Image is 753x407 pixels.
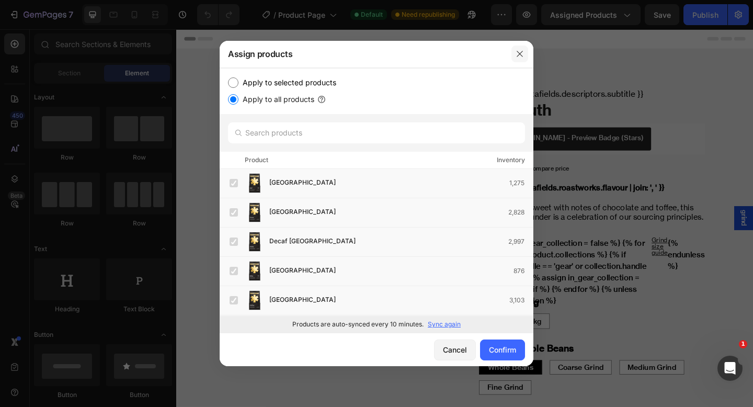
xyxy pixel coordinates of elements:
[330,166,574,178] p: {{ product.metafields.roastworks.flavour | join: ', ' }}
[342,113,355,126] img: Judgeme.png
[269,207,336,218] span: [GEOGRAPHIC_DATA]
[489,344,516,355] div: Confirm
[443,344,467,355] div: Cancel
[244,261,265,281] img: product-img
[329,288,396,306] legend: Weight: 200g
[244,173,265,194] img: product-img
[612,197,622,214] span: grind
[717,356,743,381] iframe: Intercom live chat
[329,77,575,99] h1: The Truth
[339,312,359,322] span: 200g
[508,207,533,218] div: 2,828
[374,149,428,155] p: No compare price
[338,385,378,394] span: Fine Grind
[517,226,535,301] a: Grind size guide
[220,68,533,333] div: />
[480,340,525,360] button: Confirm
[428,320,461,329] p: Sync again
[269,295,336,306] span: [GEOGRAPHIC_DATA]
[269,265,336,277] span: [GEOGRAPHIC_DATA]
[497,155,525,165] div: Inventory
[244,231,265,252] img: product-img
[244,202,265,223] img: product-img
[292,320,424,329] p: Products are auto-synced every 10 minutes.
[329,189,575,209] div: Balanced and sweet with notes of chocolate and toffee, this stunning all-rounder is a celebration...
[509,295,533,306] div: 3,103
[329,144,366,162] div: £8.00
[509,178,533,188] div: 1,275
[277,180,290,193] button: Carousel Next Arrow
[244,290,265,311] img: product-img
[269,236,356,247] span: Decaf [GEOGRAPHIC_DATA]
[329,338,433,356] legend: Format: Whole Beans
[228,122,525,143] input: Search products
[514,266,533,276] div: 876
[334,107,517,132] button: Judge.me - Preview Badge (Stars)
[238,76,336,89] label: Apply to selected products
[434,340,476,360] button: Cancel
[739,340,747,348] span: 1
[269,177,336,189] span: [GEOGRAPHIC_DATA]
[339,363,389,372] span: Whole Beans
[415,363,465,372] span: Coarse Grind
[238,93,314,106] label: Apply to all products
[245,155,268,165] div: Product
[329,226,575,301] div: {% assign in_gear_collection = false %} {% for collection in product.collections %} {% if collect...
[385,312,397,322] span: 1kg
[491,363,544,372] span: Medium Grind
[508,236,533,247] div: 2,997
[220,40,506,67] div: Assign products
[363,113,508,124] div: [DOMAIN_NAME] - Preview Badge (Stars)
[330,64,574,76] p: {{ product.metafields.descriptors.subtitle }}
